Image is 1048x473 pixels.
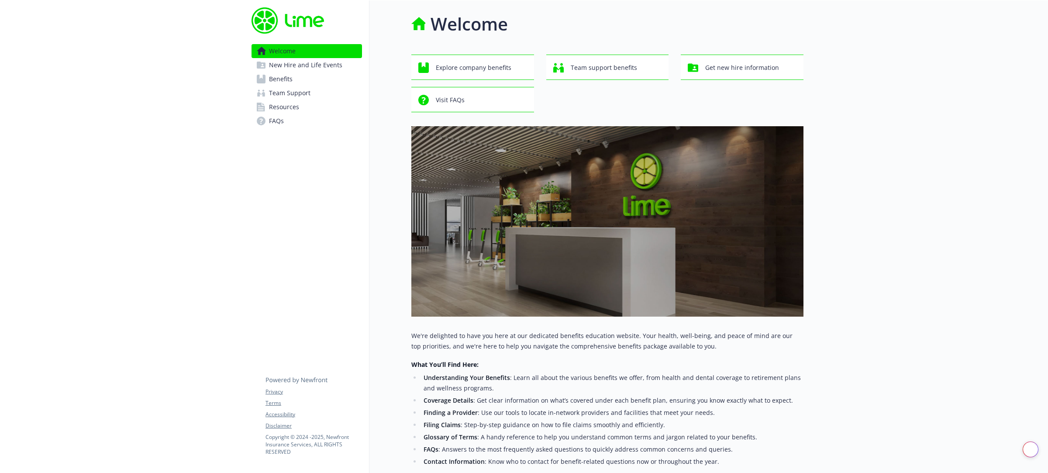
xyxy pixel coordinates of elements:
[252,114,362,128] a: FAQs
[265,399,362,407] a: Terms
[252,86,362,100] a: Team Support
[265,422,362,430] a: Disclaimer
[424,373,510,382] strong: Understanding Your Benefits
[265,433,362,456] p: Copyright © 2024 - 2025 , Newfront Insurance Services, ALL RIGHTS RESERVED
[424,445,438,453] strong: FAQs
[265,411,362,418] a: Accessibility
[421,456,803,467] li: : Know who to contact for benefit-related questions now or throughout the year.
[431,11,508,37] h1: Welcome
[252,100,362,114] a: Resources
[269,44,296,58] span: Welcome
[705,59,779,76] span: Get new hire information
[424,408,478,417] strong: Finding a Provider
[681,55,803,80] button: Get new hire information
[424,421,461,429] strong: Filing Claims
[424,457,485,466] strong: Contact Information
[411,360,479,369] strong: What You’ll Find Here:
[269,86,310,100] span: Team Support
[421,373,803,394] li: : Learn all about the various benefits we offer, from health and dental coverage to retirement pl...
[252,44,362,58] a: Welcome
[265,388,362,396] a: Privacy
[411,87,534,112] button: Visit FAQs
[421,444,803,455] li: : Answers to the most frequently asked questions to quickly address common concerns and queries.
[571,59,637,76] span: Team support benefits
[411,55,534,80] button: Explore company benefits
[252,72,362,86] a: Benefits
[411,126,803,317] img: overview page banner
[411,331,803,352] p: We're delighted to have you here at our dedicated benefits education website. Your health, well-b...
[424,433,477,441] strong: Glossary of Terms
[421,432,803,442] li: : A handy reference to help you understand common terms and jargon related to your benefits.
[421,407,803,418] li: : Use our tools to locate in-network providers and facilities that meet your needs.
[424,396,473,404] strong: Coverage Details
[546,55,669,80] button: Team support benefits
[436,92,465,108] span: Visit FAQs
[269,100,299,114] span: Resources
[269,58,342,72] span: New Hire and Life Events
[269,114,284,128] span: FAQs
[436,59,511,76] span: Explore company benefits
[252,58,362,72] a: New Hire and Life Events
[421,420,803,430] li: : Step-by-step guidance on how to file claims smoothly and efficiently.
[269,72,293,86] span: Benefits
[421,395,803,406] li: : Get clear information on what’s covered under each benefit plan, ensuring you know exactly what...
